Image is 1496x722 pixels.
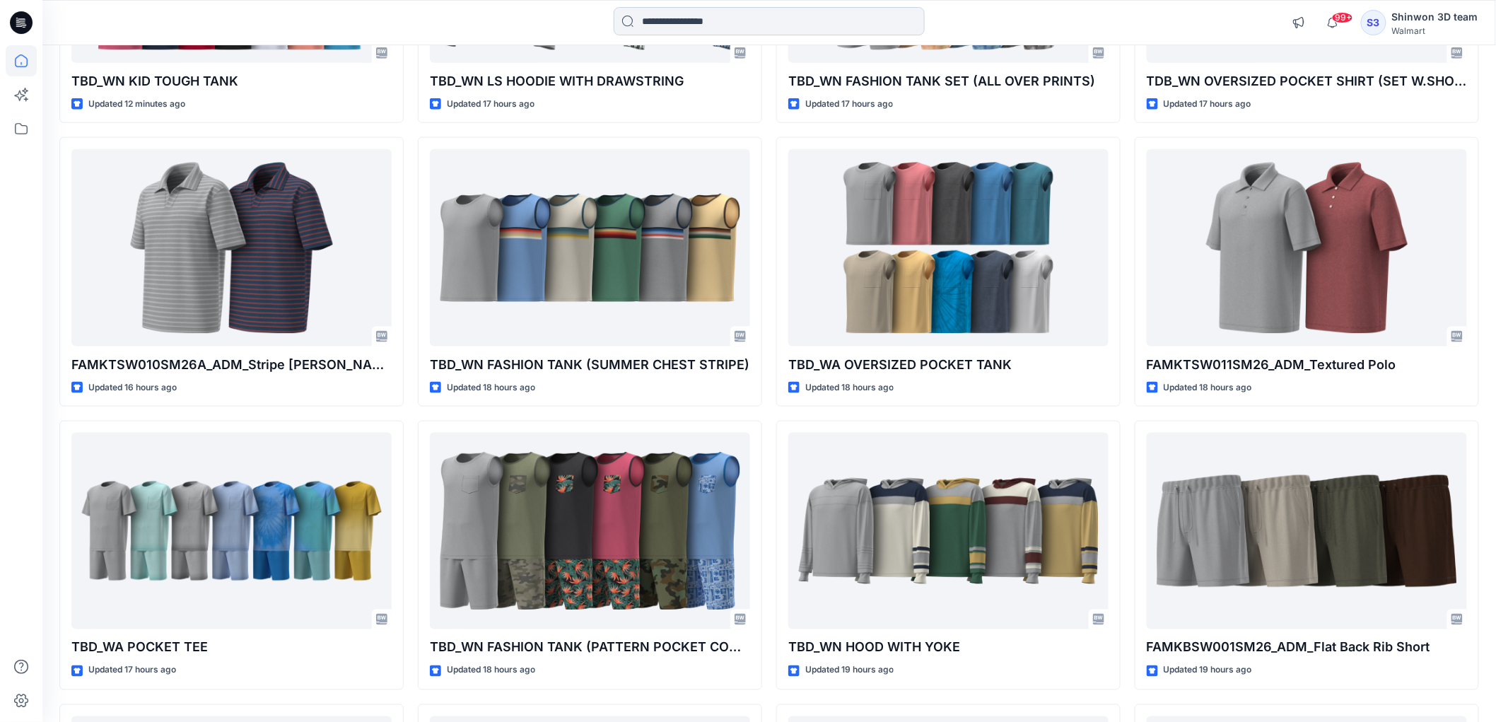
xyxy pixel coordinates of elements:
p: TBD_WA OVERSIZED POCKET TANK [788,355,1109,375]
p: TBD_WA POCKET TEE [71,638,392,658]
div: S3 [1361,10,1386,35]
p: Updated 17 hours ago [805,97,893,112]
p: Updated 17 hours ago [447,97,534,112]
p: FAMKBSW001SM26_ADM_Flat Back Rib Short [1147,638,1467,658]
p: TBD_WN HOOD WITH YOKE [788,638,1109,658]
p: Updated 18 hours ago [1164,380,1252,395]
p: TBD_WN FASHION TANK (SUMMER CHEST STRIPE) [430,355,750,375]
a: FAMKBSW001SM26_ADM_Flat Back Rib Short [1147,433,1467,629]
p: Updated 16 hours ago [88,380,177,395]
div: Shinwon 3D team [1392,8,1478,25]
a: TBD_WN FASHION TANK (PATTERN POCKET CONTR BINDING) [430,433,750,629]
p: TBD_WN FASHION TANK SET (ALL OVER PRINTS) [788,71,1109,91]
p: Updated 18 hours ago [805,380,894,395]
p: Updated 12 minutes ago [88,97,185,112]
a: TBD_WN FASHION TANK (SUMMER CHEST STRIPE) [430,149,750,346]
p: TBD_WN KID TOUGH TANK [71,71,392,91]
a: FAMKTSW010SM26A_ADM_Stripe Johny Collar Polo [71,149,392,346]
p: Updated 19 hours ago [1164,663,1252,678]
a: TBD_WN HOOD WITH YOKE [788,433,1109,629]
p: FAMKTSW010SM26A_ADM_Stripe [PERSON_NAME] [71,355,392,375]
p: TDB_WN OVERSIZED POCKET SHIRT (SET W.SHORTER SHORTS) [1147,71,1467,91]
a: TBD_WA OVERSIZED POCKET TANK [788,149,1109,346]
p: Updated 17 hours ago [1164,97,1251,112]
p: Updated 18 hours ago [447,663,535,678]
p: FAMKTSW011SM26_ADM_Textured Polo [1147,355,1467,375]
p: Updated 19 hours ago [805,663,894,678]
p: Updated 17 hours ago [88,663,176,678]
a: TBD_WA POCKET TEE [71,433,392,629]
p: TBD_WN FASHION TANK (PATTERN POCKET CONTR BINDING) [430,638,750,658]
div: Walmart [1392,25,1478,36]
p: Updated 18 hours ago [447,380,535,395]
p: TBD_WN LS HOODIE WITH DRAWSTRING [430,71,750,91]
a: FAMKTSW011SM26_ADM_Textured Polo [1147,149,1467,346]
span: 99+ [1332,12,1353,23]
